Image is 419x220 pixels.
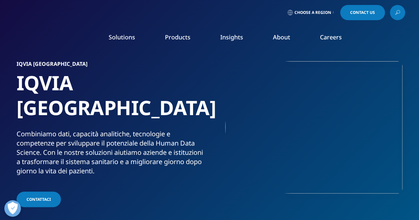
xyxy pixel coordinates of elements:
[17,129,207,180] p: Combiniamo dati, capacità analitiche, tecnologie e competenze per sviluppare il potenziale della ...
[225,61,402,194] img: 24_rbuportraitoption.jpg
[4,200,21,217] button: Open Preferences
[340,5,385,20] a: Contact Us
[165,33,190,41] a: Products
[17,70,207,129] h1: IQVIA [GEOGRAPHIC_DATA]
[109,33,135,41] a: Solutions
[350,11,375,15] span: Contact Us
[17,61,207,70] h6: IQVIA [GEOGRAPHIC_DATA]
[26,197,51,202] span: Contattaci
[17,192,61,207] a: Contattaci
[294,10,331,15] span: Choose a Region
[220,33,243,41] a: Insights
[273,33,290,41] a: About
[70,23,405,54] nav: Primary
[320,33,342,41] a: Careers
